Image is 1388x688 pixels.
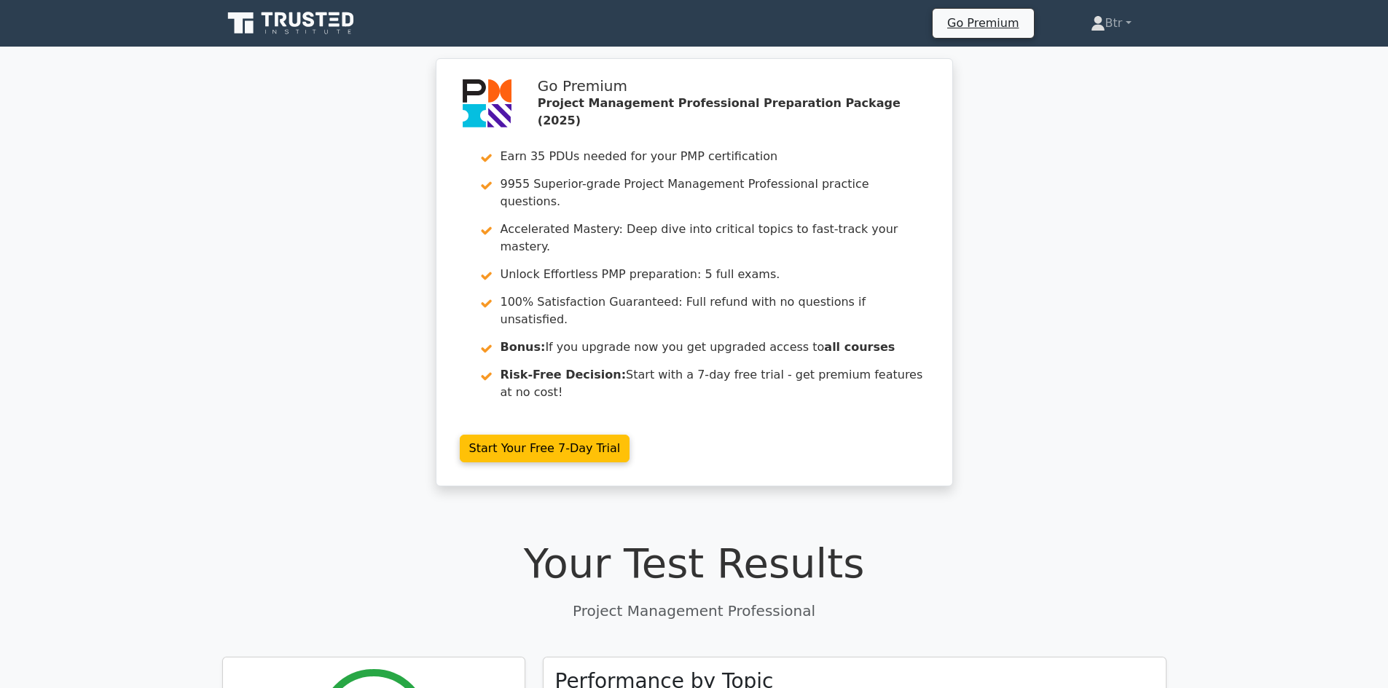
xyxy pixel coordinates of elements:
[1056,9,1167,38] a: Btr
[460,435,630,462] a: Start Your Free 7-Day Trial
[222,539,1167,588] h1: Your Test Results
[222,600,1167,622] p: Project Management Professional
[938,13,1027,33] a: Go Premium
